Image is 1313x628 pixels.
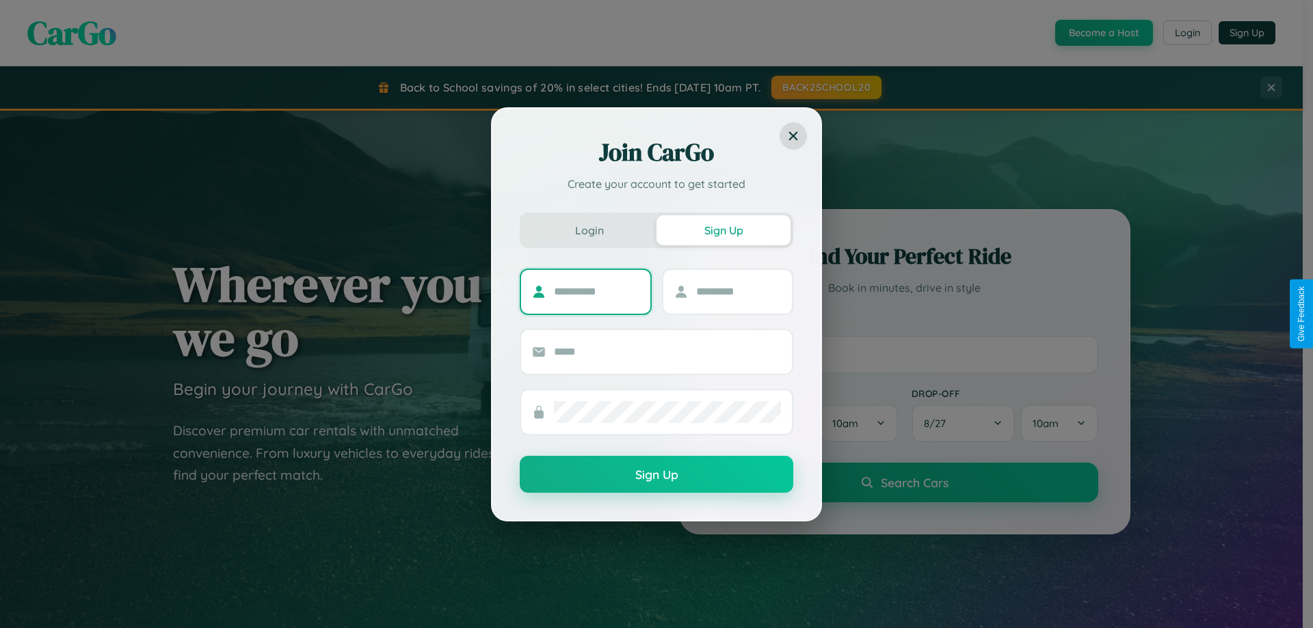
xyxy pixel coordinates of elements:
[656,215,791,245] button: Sign Up
[1297,286,1306,342] div: Give Feedback
[520,456,793,493] button: Sign Up
[522,215,656,245] button: Login
[520,136,793,169] h2: Join CarGo
[520,176,793,192] p: Create your account to get started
